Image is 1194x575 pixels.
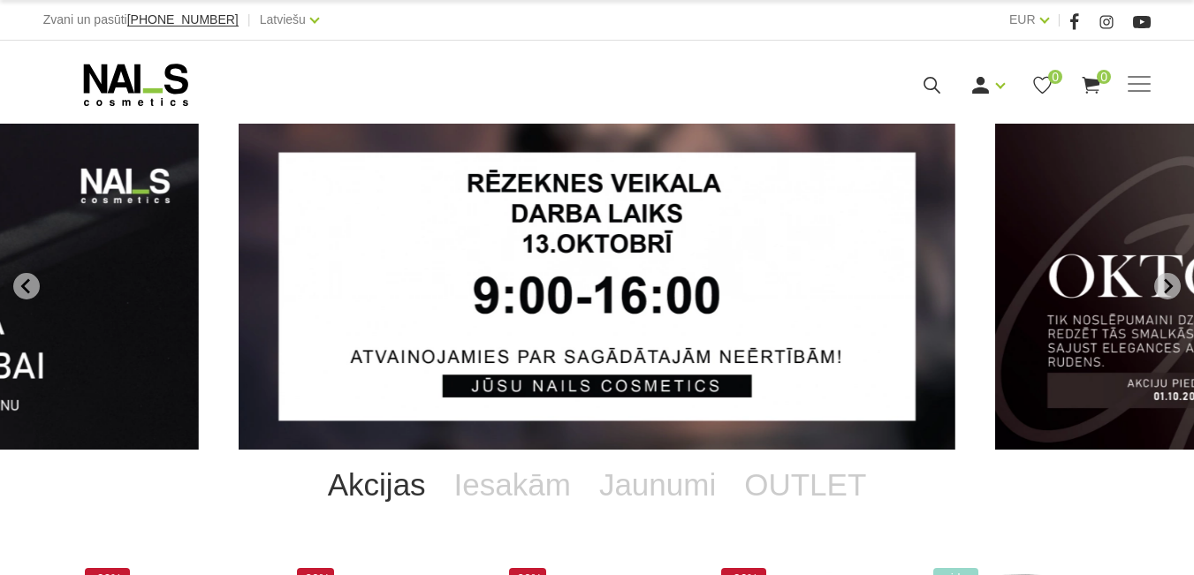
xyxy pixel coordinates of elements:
[1154,273,1181,299] button: Next slide
[1080,74,1102,96] a: 0
[127,13,239,26] a: [PHONE_NUMBER]
[260,9,306,30] a: Latviešu
[1009,9,1036,30] a: EUR
[314,450,440,520] a: Akcijas
[127,12,239,26] span: [PHONE_NUMBER]
[239,124,955,450] li: 1 of 12
[43,9,239,31] div: Zvani un pasūti
[13,273,40,299] button: Go to last slide
[1097,70,1111,84] span: 0
[585,450,730,520] a: Jaunumi
[1048,70,1062,84] span: 0
[1031,74,1053,96] a: 0
[440,450,585,520] a: Iesakām
[1058,9,1061,31] span: |
[247,9,251,31] span: |
[730,450,880,520] a: OUTLET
